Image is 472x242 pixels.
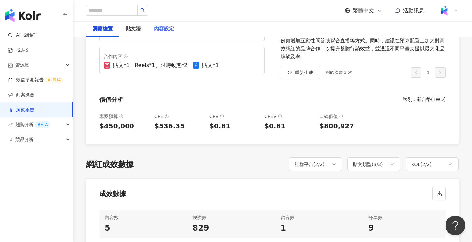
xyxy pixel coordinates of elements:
[8,77,63,83] a: 效益預測報告ALPHA
[192,223,264,234] div: 829
[8,32,36,39] a: searchAI 找網紅
[99,95,123,104] div: 價值分析
[209,112,259,120] div: CPV
[411,67,446,78] div: 1
[15,117,50,132] span: 趨勢分析
[126,25,141,33] div: 貼文牆
[104,52,260,60] div: 合作內容
[295,160,325,168] div: 社群平台 ( 2 / 2 )
[403,7,424,14] span: 活動訊息
[99,189,126,198] div: 成效數據
[192,214,264,221] div: 按讚數
[105,214,177,221] div: 內容數
[438,4,450,17] img: Kolr%20app%20icon%20%281%29.png
[93,25,113,33] div: 洞察總覽
[411,160,432,168] div: KOL ( 2 / 2 )
[35,121,50,128] div: BETA
[368,214,440,221] div: 分享數
[86,159,134,170] div: 網紅成效數據
[154,121,204,131] div: $536.35
[5,9,41,22] img: logo
[319,121,369,131] div: $800,927
[8,47,30,54] a: 找貼文
[113,62,187,69] div: 貼文*1、Reels*1、限時動態*2
[8,122,13,127] span: rise
[446,216,465,235] iframe: Help Scout Beacon - Open
[403,96,446,103] div: 幣別 ： 新台幣 ( TWD )
[209,121,259,131] div: $0.81
[8,107,34,113] a: 洞察報告
[281,66,320,79] button: 重新生成
[368,223,440,234] div: 9
[326,69,353,76] div: 剩餘次數 3 次
[353,160,383,168] div: 貼文類型 ( 3 / 3 )
[295,70,313,75] span: 重新生成
[281,223,352,234] div: 1
[105,223,177,234] div: 5
[264,121,314,131] div: $0.81
[99,121,149,131] div: $450,000
[15,132,34,147] span: 競品分析
[319,112,369,120] div: 口碑價值
[140,8,145,13] span: search
[154,112,204,120] div: CPE
[154,25,174,33] div: 內容設定
[353,7,374,14] span: 繁體中文
[15,58,29,73] span: 資源庫
[281,214,352,221] div: 留言數
[8,92,34,98] a: 商案媒合
[99,112,149,120] div: 專案預算
[264,112,314,120] div: CPEV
